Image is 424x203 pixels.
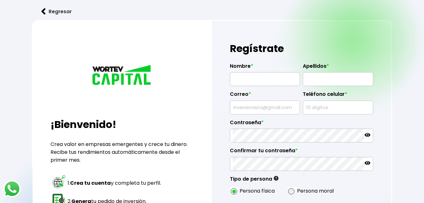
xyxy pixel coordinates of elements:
[32,3,392,20] a: flecha izquierdaRegresar
[230,63,300,72] label: Nombre
[306,101,370,114] input: 10 dígitos
[32,3,81,20] button: Regresar
[233,101,297,114] input: inversionista@gmail.com
[274,176,278,181] img: gfR76cHglkPwleuBLjWdxeZVvX9Wp6JBDmjRYY8JYDQn16A2ICN00zLTgIroGa6qie5tIuWH7V3AapTKqzv+oMZsGfMUqL5JM...
[51,174,66,189] img: paso 1
[51,117,194,132] h2: ¡Bienvenido!
[303,63,373,72] label: Apellidos
[3,180,21,198] img: logos_whatsapp-icon.242b2217.svg
[230,39,373,58] h1: Regístrate
[51,140,194,164] p: Crea valor en empresas emergentes y crece tu dinero. Recibe tus rendimientos automáticamente desd...
[67,174,163,192] td: 1. y completa tu perfil.
[230,176,278,185] label: Tipo de persona
[230,91,300,101] label: Correo
[41,8,46,15] img: flecha izquierda
[91,64,154,87] img: logo_wortev_capital
[230,148,373,157] label: Confirmar tu contraseña
[240,187,275,195] label: Persona física
[297,187,334,195] label: Persona moral
[230,119,373,129] label: Contraseña
[70,179,111,187] strong: Crea tu cuenta
[303,91,373,101] label: Teléfono celular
